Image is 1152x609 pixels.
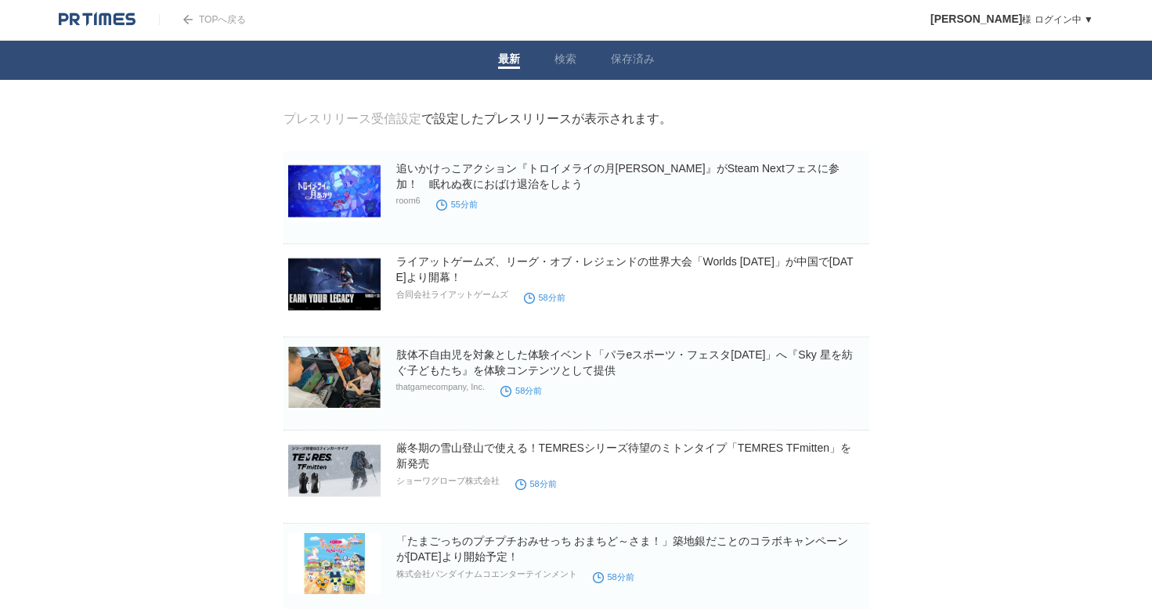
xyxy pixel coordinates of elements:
a: 肢体不自由児を対象とした体験イベント「パラeスポーツ・フェスタ[DATE]」へ『Sky 星を紡ぐ子どもたち』を体験コンテンツとして提供 [396,348,853,377]
img: 追いかけっこアクション『トロイメライの月あかり』がSteam Nextフェスに参加！ 眠れぬ夜におばけ退治をしよう [288,160,381,222]
time: 58分前 [515,479,557,488]
p: room6 [396,196,421,205]
p: 株式会社バンダイナムコエンターテインメント [396,568,577,580]
p: 合同会社ライアットゲームズ [396,289,508,301]
img: 肢体不自由児を対象とした体験イベント「パラeスポーツ・フェスタ2025」へ『Sky 星を紡ぐ子どもたち』を体験コンテンツとして提供 [288,347,381,408]
a: プレスリリース受信設定 [283,112,421,125]
a: 追いかけっこアクション『トロイメライの月[PERSON_NAME]』がSteam Nextフェスに参加！ 眠れぬ夜におばけ退治をしよう [396,162,840,190]
a: 最新 [498,52,520,69]
a: TOPへ戻る [159,14,246,25]
img: 「たまごっちのプチプチおみせっち おまちど～さま！」築地銀だことのコラボキャンペーンが10月20日（月）より開始予定！ [288,533,381,594]
a: 保存済み [611,52,655,69]
img: 厳冬期の雪山登山で使える！TEMRESシリーズ待望のミトンタイプ「TEMRES TFmitten」を新発売 [288,440,381,501]
img: logo.png [59,12,135,27]
p: ショーワグローブ株式会社 [396,475,500,487]
a: 「たまごっちのプチプチおみせっち おまちど～さま！」築地銀だことのコラボキャンペーンが[DATE]より開始予定！ [396,535,849,563]
time: 55分前 [436,200,478,209]
a: ライアットゲームズ、リーグ・オブ・レジェンドの世界大会「Worlds [DATE]」が中国で[DATE]より開幕！ [396,255,854,283]
p: thatgamecompany, Inc. [396,382,486,391]
time: 58分前 [524,293,565,302]
time: 58分前 [593,572,634,582]
img: arrow.png [183,15,193,24]
time: 58分前 [500,386,542,395]
img: ライアットゲームズ、リーグ・オブ・レジェンドの世界大会「Worlds 2025」が中国で10月14日（火）より開幕！ [288,254,381,315]
div: で設定したプレスリリースが表示されます。 [283,111,672,128]
a: 厳冬期の雪山登山で使える！TEMRESシリーズ待望のミトンタイプ「TEMRES TFmitten」を新発売 [396,441,852,470]
a: 検索 [554,52,576,69]
a: [PERSON_NAME]様 ログイン中 ▼ [930,14,1093,25]
span: [PERSON_NAME] [930,13,1022,25]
